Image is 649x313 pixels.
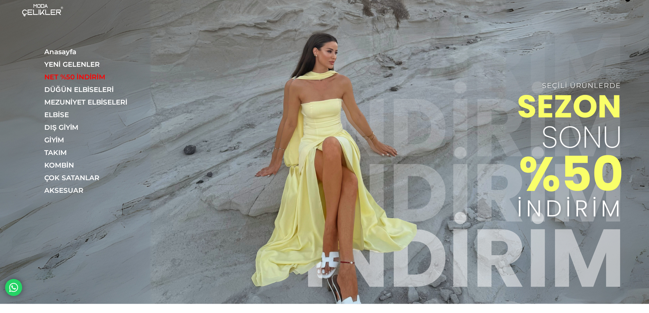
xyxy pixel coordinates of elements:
[44,174,138,182] a: ÇOK SATANLAR
[44,73,138,81] a: NET %50 İNDİRİM
[44,60,138,68] a: YENİ GELENLER
[44,111,138,119] a: ELBİSE
[44,148,138,157] a: TAKIM
[44,186,138,194] a: AKSESUAR
[44,136,138,144] a: GİYİM
[44,123,138,131] a: DIŞ GİYİM
[44,85,138,94] a: DÜĞÜN ELBİSELERİ
[44,161,138,169] a: KOMBİN
[44,48,138,56] a: Anasayfa
[44,98,138,106] a: MEZUNİYET ELBİSELERİ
